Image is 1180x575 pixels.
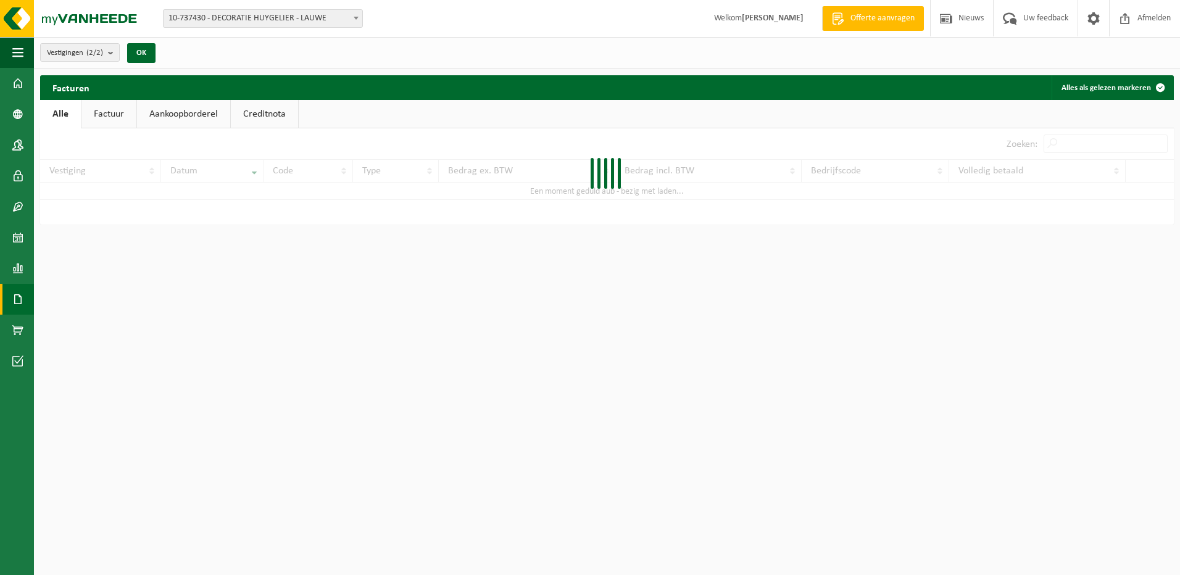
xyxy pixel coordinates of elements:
[163,9,363,28] span: 10-737430 - DECORATIE HUYGELIER - LAUWE
[81,100,136,128] a: Factuur
[40,75,102,99] h2: Facturen
[47,44,103,62] span: Vestigingen
[86,49,103,57] count: (2/2)
[822,6,924,31] a: Offerte aanvragen
[164,10,362,27] span: 10-737430 - DECORATIE HUYGELIER - LAUWE
[127,43,156,63] button: OK
[137,100,230,128] a: Aankoopborderel
[231,100,298,128] a: Creditnota
[847,12,918,25] span: Offerte aanvragen
[1052,75,1173,100] button: Alles als gelezen markeren
[40,100,81,128] a: Alle
[742,14,804,23] strong: [PERSON_NAME]
[40,43,120,62] button: Vestigingen(2/2)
